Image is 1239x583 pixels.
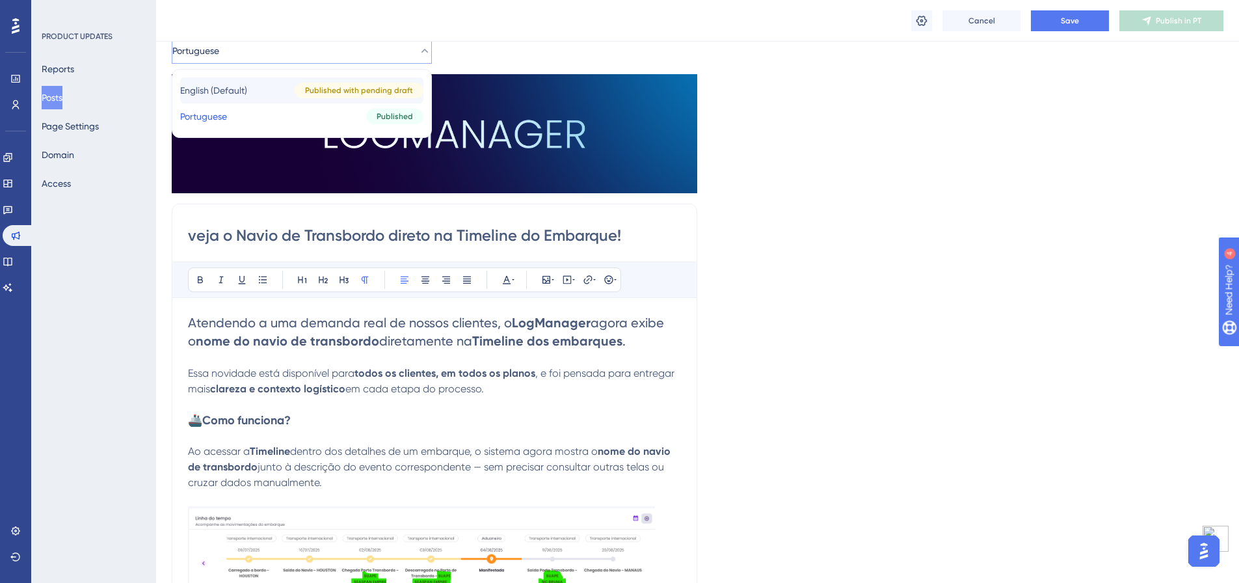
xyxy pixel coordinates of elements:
strong: nome do navio de transbordo [196,333,379,349]
strong: LogManager [512,315,591,331]
span: Published [377,111,413,122]
img: file-1751034236402.png [172,74,697,193]
button: Reports [42,57,74,81]
span: Save [1061,16,1079,26]
span: , e foi pensada para entregar mais [188,367,677,395]
strong: todos os clientes, em todos os planos [354,367,535,379]
button: Domain [42,143,74,167]
span: diretamente na [379,333,472,349]
button: Cancel [942,10,1020,31]
button: Publish in PT [1119,10,1223,31]
span: Publish in PT [1156,16,1201,26]
span: Atendendo a uma demanda real de nossos clientes, o [188,315,512,331]
span: Cancel [968,16,995,26]
strong: Timeline [250,445,290,457]
iframe: UserGuiding AI Assistant Launcher [1184,532,1223,571]
span: Need Help? [31,3,81,19]
span: Essa novidade está disponível para [188,367,354,379]
span: . [622,333,626,349]
button: Posts [42,86,62,109]
div: PRODUCT UPDATES [42,31,113,42]
button: Access [42,172,71,195]
button: Save [1031,10,1109,31]
button: English (Default)Published with pending draft [180,77,423,103]
span: agora exibe o [188,315,667,349]
span: Published with pending draft [305,85,413,96]
span: Portuguese [172,43,219,59]
span: English (Default) [180,83,247,98]
span: dentro dos detalhes de um embarque, o sistema agora mostra o [290,445,598,457]
span: Ao acessar a [188,445,250,457]
button: PortuguesePublished [180,103,423,129]
span: em cada etapa do processo. [345,383,484,395]
span: 🚢 [188,413,202,427]
strong: clareza e contexto logístico [210,383,345,395]
button: Page Settings [42,115,99,138]
strong: Timeline dos embarques [472,333,622,349]
button: Portuguese [172,38,432,64]
span: junto à descrição do evento correspondente — sem precisar consultar outras telas ou cruzar dados ... [188,461,667,489]
div: 4 [90,7,94,17]
strong: nome do navio de transbordo [188,445,673,473]
span: Portuguese [180,109,227,124]
input: Post Title [188,225,681,246]
strong: Como funciona? [202,413,291,427]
